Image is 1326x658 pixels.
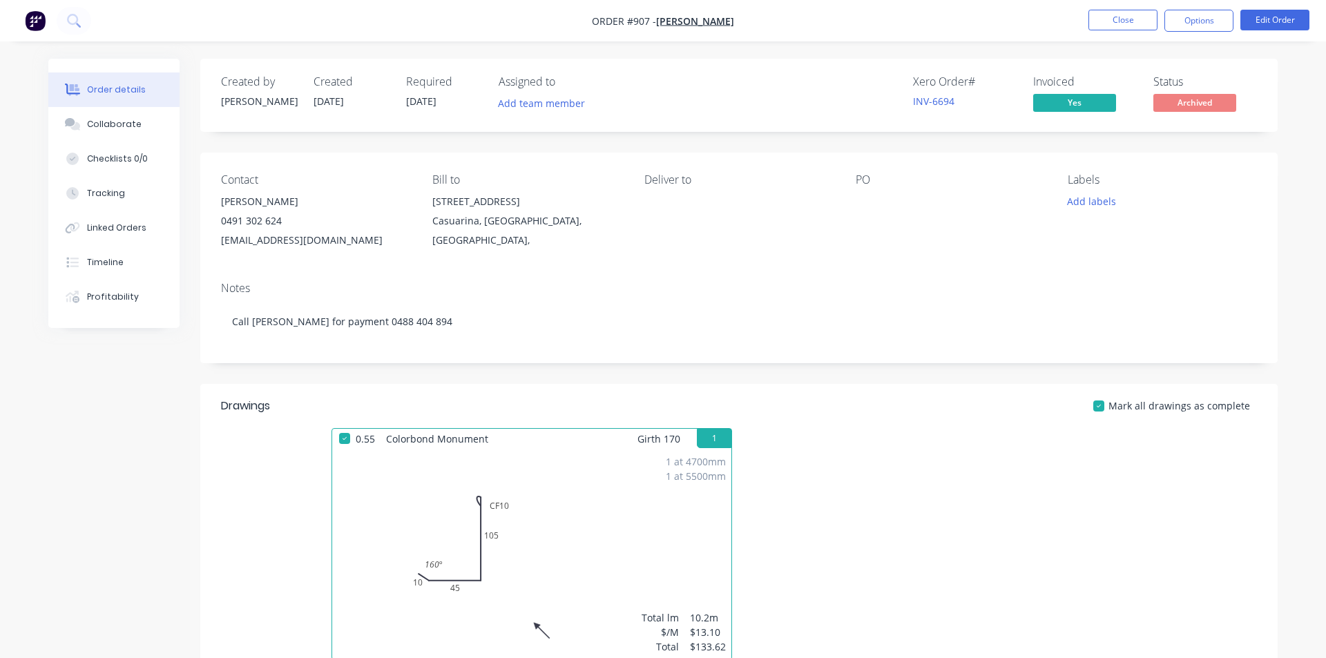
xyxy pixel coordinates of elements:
div: [PERSON_NAME]0491 302 624[EMAIL_ADDRESS][DOMAIN_NAME] [221,192,410,250]
div: [STREET_ADDRESS]Casuarina, [GEOGRAPHIC_DATA], [GEOGRAPHIC_DATA], [432,192,622,250]
div: Casuarina, [GEOGRAPHIC_DATA], [GEOGRAPHIC_DATA], [432,211,622,250]
div: Timeline [87,256,124,269]
button: Add team member [491,94,593,113]
div: Total lm [642,610,679,625]
div: Assigned to [499,75,637,88]
button: Add labels [1059,192,1123,211]
button: 1 [697,429,731,448]
span: Archived [1153,94,1236,111]
div: Bill to [432,173,622,186]
div: [STREET_ADDRESS] [432,192,622,211]
div: [PERSON_NAME] [221,192,410,211]
span: 0.55 [350,429,381,449]
button: Options [1164,10,1233,32]
div: Order details [87,84,146,96]
span: [DATE] [314,95,344,108]
div: 0491 302 624 [221,211,410,231]
button: Timeline [48,245,180,280]
div: $13.10 [690,625,726,639]
div: 10.2m [690,610,726,625]
div: 1 at 4700mm [666,454,726,469]
div: $/M [642,625,679,639]
div: [PERSON_NAME] [221,94,297,108]
button: Add team member [499,94,593,113]
div: Contact [221,173,410,186]
div: Collaborate [87,118,142,130]
button: Collaborate [48,107,180,142]
div: PO [856,173,1045,186]
div: $133.62 [690,639,726,654]
div: Created by [221,75,297,88]
span: Order #907 - [592,14,656,28]
a: [PERSON_NAME] [656,14,734,28]
button: Checklists 0/0 [48,142,180,176]
div: Invoiced [1033,75,1137,88]
div: Linked Orders [87,222,146,234]
div: Tracking [87,187,125,200]
span: [DATE] [406,95,436,108]
div: Total [642,639,679,654]
button: Edit Order [1240,10,1309,30]
button: Tracking [48,176,180,211]
div: Deliver to [644,173,834,186]
div: [EMAIL_ADDRESS][DOMAIN_NAME] [221,231,410,250]
div: Required [406,75,482,88]
div: Labels [1068,173,1257,186]
div: 1 at 5500mm [666,469,726,483]
a: INV-6694 [913,95,954,108]
div: Checklists 0/0 [87,153,148,165]
span: Girth 170 [637,429,680,449]
button: Close [1088,10,1157,30]
div: Status [1153,75,1257,88]
button: Order details [48,72,180,107]
span: Colorbond Monument [381,429,494,449]
button: Profitability [48,280,180,314]
div: Profitability [87,291,139,303]
span: Mark all drawings as complete [1108,398,1250,413]
div: Drawings [221,398,270,414]
div: Xero Order # [913,75,1017,88]
div: Notes [221,282,1257,295]
img: Factory [25,10,46,31]
span: Yes [1033,94,1116,111]
div: Created [314,75,390,88]
button: Linked Orders [48,211,180,245]
div: Call [PERSON_NAME] for payment 0488 404 894 [221,300,1257,342]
